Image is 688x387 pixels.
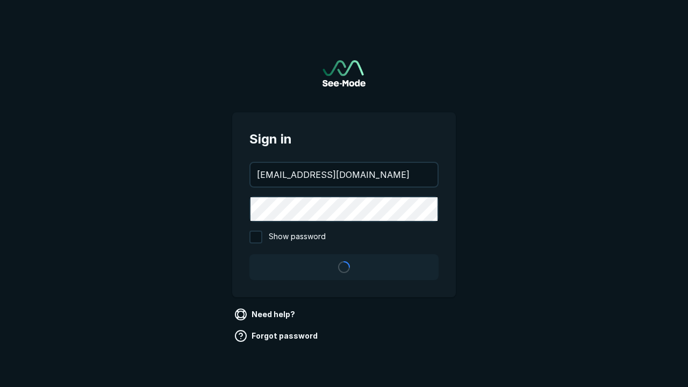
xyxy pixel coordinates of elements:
a: Forgot password [232,327,322,345]
a: Need help? [232,306,299,323]
input: your@email.com [250,163,438,187]
span: Show password [269,231,326,243]
a: Go to sign in [322,60,365,87]
img: See-Mode Logo [322,60,365,87]
span: Sign in [249,130,439,149]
